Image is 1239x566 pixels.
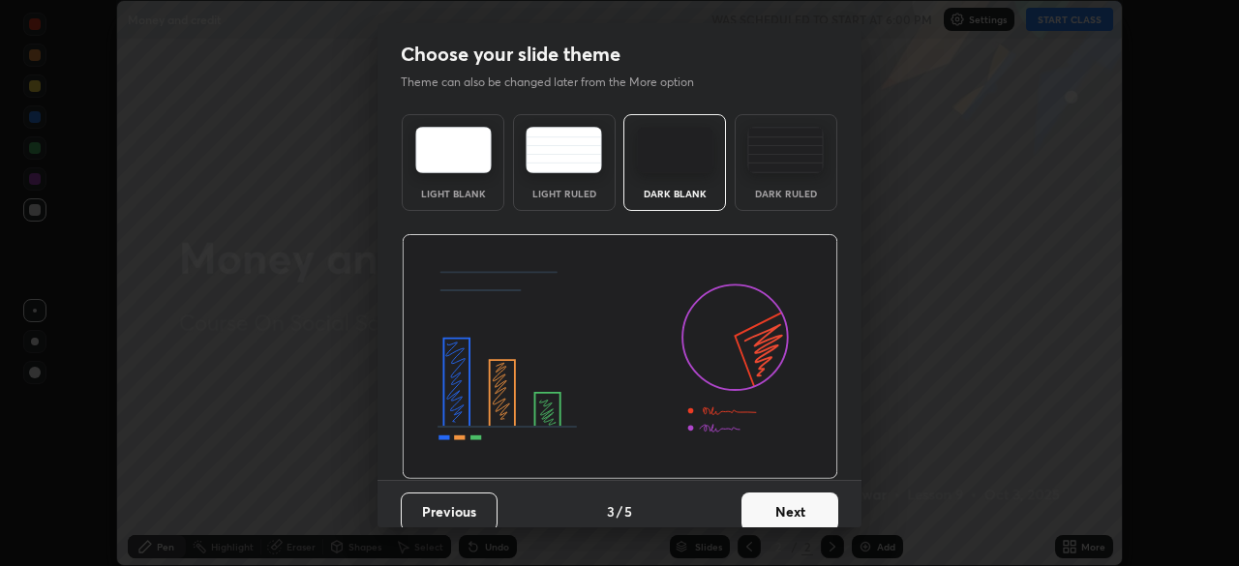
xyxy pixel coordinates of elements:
img: darkTheme.f0cc69e5.svg [637,127,713,173]
h4: 5 [624,501,632,521]
div: Light Blank [414,189,492,198]
img: lightRuledTheme.5fabf969.svg [526,127,602,173]
img: darkRuledTheme.de295e13.svg [747,127,824,173]
button: Previous [401,492,498,531]
img: darkThemeBanner.d06ce4a2.svg [402,234,838,480]
div: Dark Blank [636,189,713,198]
h4: 3 [607,501,615,521]
button: Next [741,492,838,531]
div: Light Ruled [526,189,603,198]
h2: Choose your slide theme [401,42,620,67]
h4: / [617,501,622,521]
p: Theme can also be changed later from the More option [401,74,714,91]
img: lightTheme.e5ed3b09.svg [415,127,492,173]
div: Dark Ruled [747,189,825,198]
